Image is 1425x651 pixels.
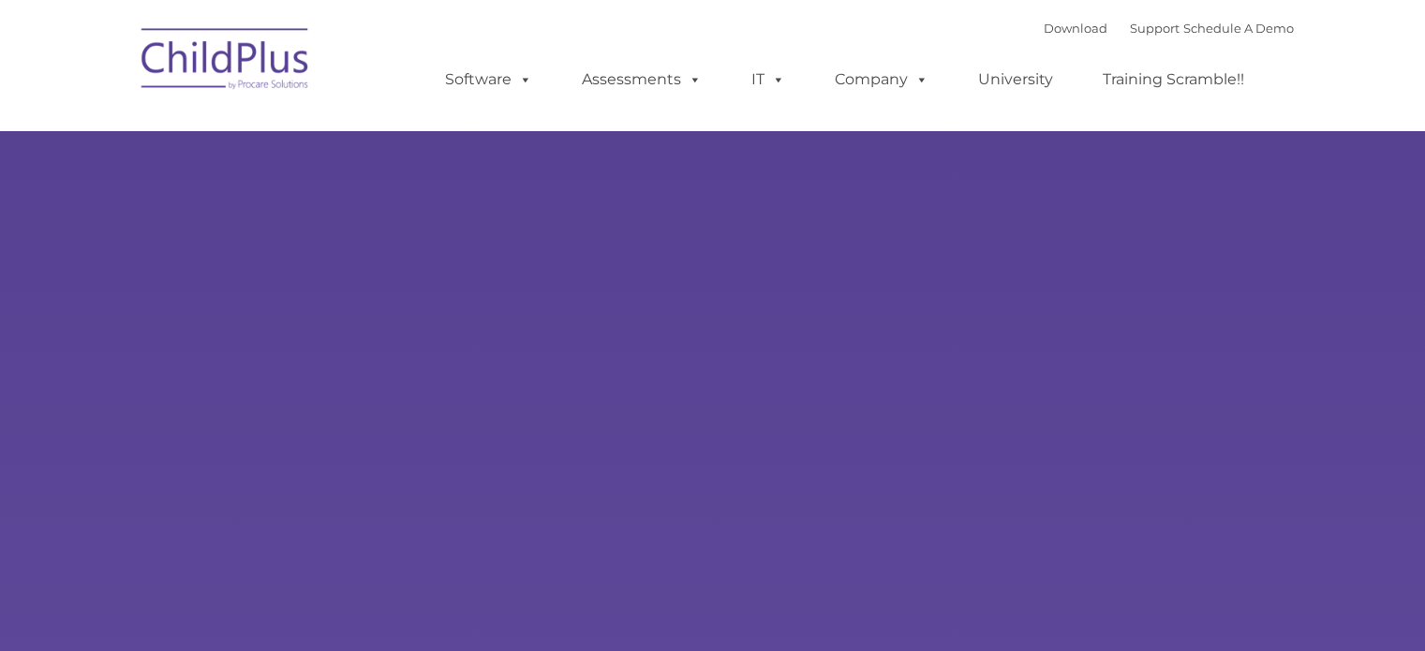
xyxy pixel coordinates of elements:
[426,61,551,98] a: Software
[563,61,720,98] a: Assessments
[733,61,804,98] a: IT
[1084,61,1263,98] a: Training Scramble!!
[1130,21,1180,36] a: Support
[132,15,319,109] img: ChildPlus by Procare Solutions
[1044,21,1294,36] font: |
[1183,21,1294,36] a: Schedule A Demo
[816,61,947,98] a: Company
[959,61,1072,98] a: University
[1044,21,1107,36] a: Download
